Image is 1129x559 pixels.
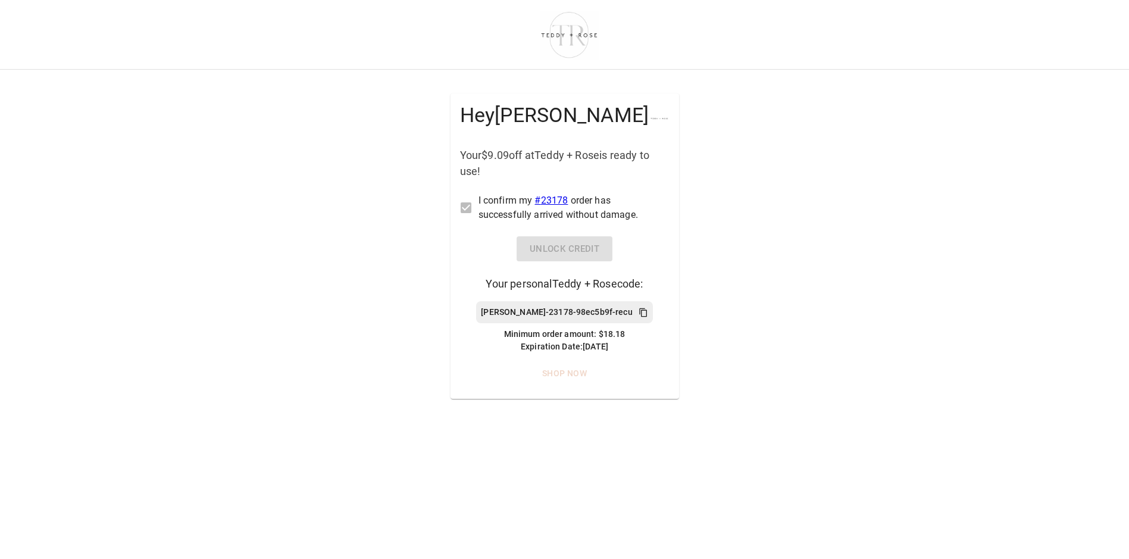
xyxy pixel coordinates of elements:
img: shop-teddyrose.myshopify.com-d93983e8-e25b-478f-b32e-9430bef33fdd [536,9,603,60]
p: Minimum order amount: $18.18 [476,328,654,341]
p: Your personal Teddy + Rose code: [486,276,643,292]
a: Shop Now [471,363,659,385]
p: Your $9.09 off at Teddy + Rose is ready to use! [460,147,670,179]
h4: Hey [PERSON_NAME] [460,103,649,128]
p: [PERSON_NAME]-23178-98ec5b9f-recu [481,306,632,318]
a: #23178 [534,195,568,206]
p: I confirm my order has successfully arrived without damage. [479,193,660,222]
p: Expiration Date: [DATE] [492,341,637,353]
div: Teddy + Rose [649,103,670,133]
